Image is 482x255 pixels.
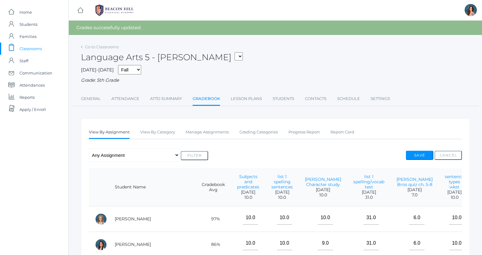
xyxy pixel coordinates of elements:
[465,4,477,16] div: Rebecca Salazar
[85,44,119,49] a: Go to Classrooms
[406,151,433,160] button: Save
[273,93,294,105] a: Students
[193,93,220,106] a: Gradebook
[19,103,46,115] span: Apply / Enroll
[115,216,151,222] a: [PERSON_NAME]
[19,79,45,91] span: Attendances
[353,195,384,200] span: 31.0
[19,18,37,30] span: Students
[81,53,243,62] h2: Language Arts 5 - [PERSON_NAME]
[435,151,462,160] button: Cancel
[305,93,327,105] a: Contacts
[445,195,464,200] span: 10.0
[288,126,320,138] a: Progress Report
[95,239,107,251] div: Grace Carpenter
[181,151,208,160] button: Filter
[231,93,262,105] a: Lesson Plans
[109,168,196,206] th: Student Name
[330,126,354,138] a: Report Card
[95,213,107,225] div: Paige Albanese
[445,174,464,190] a: sentence types wkst
[337,93,360,105] a: Schedule
[19,91,35,103] span: Reports
[140,126,175,138] a: View By Category
[19,67,52,79] span: Communication
[396,187,433,192] span: [DATE]
[19,30,37,43] span: Families
[396,177,433,187] a: [PERSON_NAME] Bros quiz ch. 5-8
[81,77,470,84] div: Grade: 5th Grade
[237,195,259,200] span: 10.0
[305,187,341,192] span: [DATE]
[305,177,341,187] a: [PERSON_NAME] Character study
[271,174,293,190] a: list 1 spelling sentences
[150,93,182,105] a: Attd Summary
[115,242,151,247] a: [PERSON_NAME]
[186,126,229,138] a: Manage Assignments
[19,6,32,18] span: Home
[305,192,341,198] span: 10.0
[196,168,231,206] th: Gradebook Avg
[353,174,384,190] a: list 1 spelling/vocab test
[111,93,139,105] a: Attendance
[19,55,28,67] span: Staff
[19,43,42,55] span: Classrooms
[353,190,384,195] span: [DATE]
[69,21,482,35] div: Grades successfully updated.
[371,93,390,105] a: Settings
[239,126,278,138] a: Grading Categories
[237,174,259,190] a: Subjects and predicates
[271,195,293,200] span: 10.0
[81,93,101,105] a: General
[196,206,231,232] td: 97%
[92,3,137,18] img: 1_BHCALogos-05.png
[89,126,130,139] a: View By Assignment
[396,192,433,198] span: 7.0
[81,67,114,73] span: [DATE]-[DATE]
[237,190,259,195] span: [DATE]
[271,190,293,195] span: [DATE]
[445,190,464,195] span: [DATE]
